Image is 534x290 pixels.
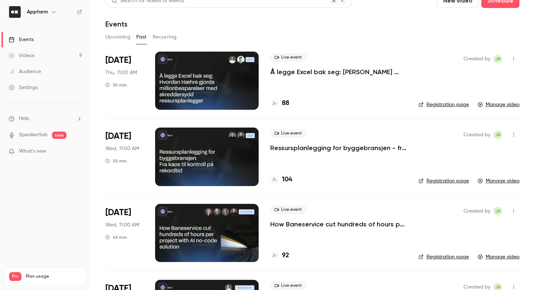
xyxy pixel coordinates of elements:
[495,55,501,63] span: JR
[478,177,519,185] a: Manage video
[270,53,306,62] span: Live event
[270,98,289,108] a: 88
[136,31,147,43] button: Past
[19,148,46,155] span: What's new
[418,101,469,108] a: Registration page
[105,204,143,262] div: Jun 11 Wed, 11:00 AM (Europe/Oslo)
[478,253,519,261] a: Manage video
[464,207,490,216] span: Created by
[73,148,82,155] iframe: Noticeable Trigger
[27,8,48,16] h6: Appfarm
[9,6,21,18] img: Appfarm
[282,98,289,108] h4: 88
[495,207,501,216] span: JR
[493,207,502,216] span: Julie Remen
[153,31,177,43] button: Recurring
[105,69,137,76] span: Thu, 11:00 AM
[9,272,21,281] span: Pro
[270,144,407,152] a: Ressursplanlegging for byggebransjen - fra kaos til kontroll på rekordtid
[270,175,292,185] a: 104
[418,177,469,185] a: Registration page
[270,68,407,76] a: Å legge Excel bak seg: [PERSON_NAME] gjorde millionbesparelser med skreddersydd ressursplanlegger
[9,52,35,59] div: Videos
[464,55,490,63] span: Created by
[105,52,143,110] div: Sep 18 Thu, 11:00 AM (Europe/Oslo)
[105,145,139,152] span: Wed, 11:00 AM
[495,130,501,139] span: JR
[9,36,34,43] div: Events
[270,205,306,214] span: Live event
[493,55,502,63] span: Julie Remen
[270,251,289,261] a: 92
[478,101,519,108] a: Manage video
[282,175,292,185] h4: 104
[52,132,66,139] span: new
[105,82,127,88] div: 30 min
[9,115,82,122] li: help-dropdown-opener
[9,68,41,75] div: Audience
[105,221,139,229] span: Wed, 11:00 AM
[105,128,143,186] div: Aug 20 Wed, 11:00 AM (Europe/Oslo)
[418,253,469,261] a: Registration page
[270,129,306,138] span: Live event
[9,84,38,91] div: Settings
[19,131,48,139] a: SpeakerHub
[105,31,130,43] button: Upcoming
[493,130,502,139] span: Julie Remen
[105,207,131,218] span: [DATE]
[270,281,306,290] span: Live event
[282,251,289,261] h4: 92
[105,55,131,66] span: [DATE]
[105,158,127,164] div: 30 min
[105,234,127,240] div: 45 min
[105,130,131,142] span: [DATE]
[464,130,490,139] span: Created by
[19,115,29,122] span: Help
[105,20,128,28] h1: Events
[270,220,407,229] a: How Baneservice cut hundreds of hours per project with AI no-code solution
[26,274,82,279] span: Plan usage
